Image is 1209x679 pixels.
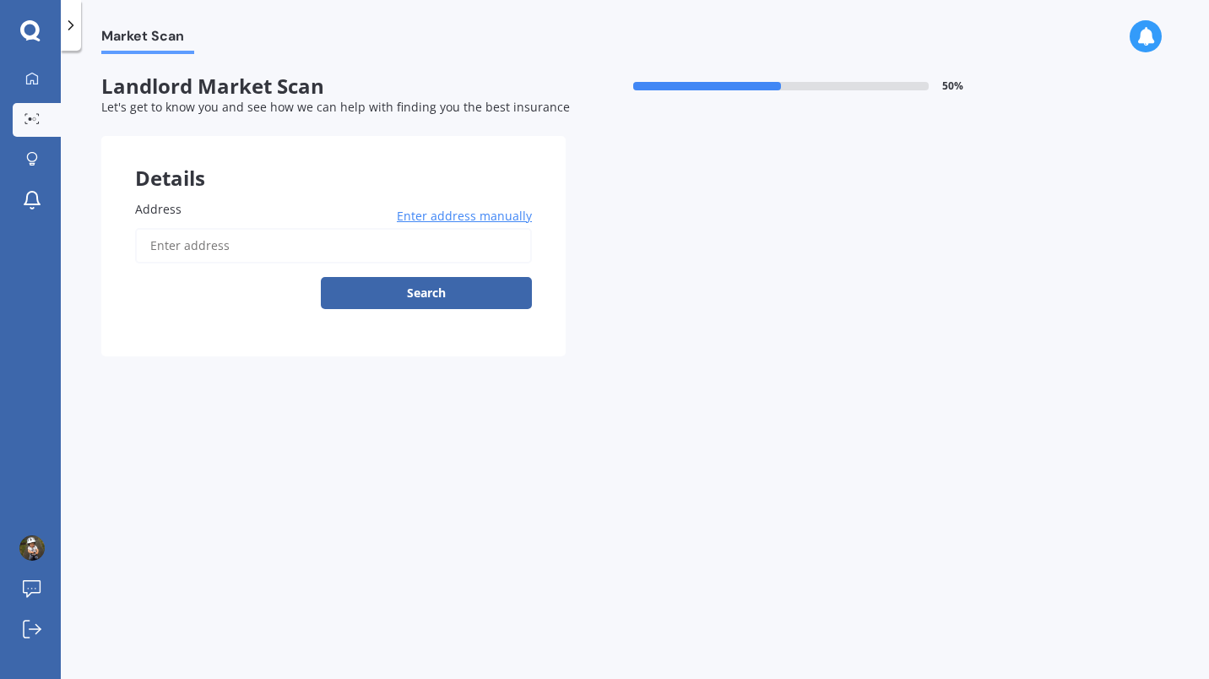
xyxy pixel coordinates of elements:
span: Market Scan [101,28,194,51]
span: 50 % [942,80,963,92]
input: Enter address [135,228,532,263]
span: Address [135,201,182,217]
img: ACg8ocKBLaz_u9wx_fpmKSHqBEtuyW0mJX0yphMEFdXqXXLf9KrxRvg=s96-c [19,535,45,561]
button: Search [321,277,532,309]
span: Landlord Market Scan [101,74,566,99]
div: Details [101,136,566,187]
span: Let's get to know you and see how we can help with finding you the best insurance [101,99,570,115]
span: Enter address manually [397,208,532,225]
